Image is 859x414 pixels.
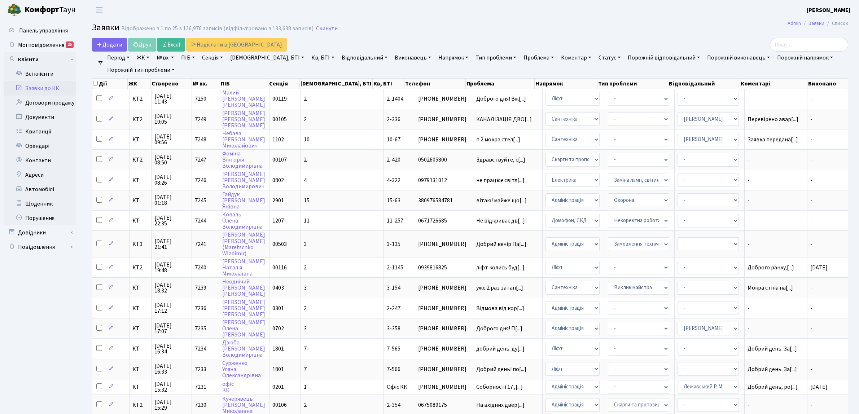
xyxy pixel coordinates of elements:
a: Секція [199,52,226,64]
span: - [748,305,804,311]
th: Виконано [807,79,848,89]
th: Створено [151,79,192,89]
span: 1 [304,383,307,391]
span: 3-154 [387,284,400,292]
th: Секція [268,79,300,89]
a: Неоднічий[PERSON_NAME][PERSON_NAME] [222,278,265,298]
span: 7250 [195,95,206,103]
a: Порожній тип проблеми [104,64,178,76]
a: Заявки [808,19,824,27]
span: 00119 [272,95,287,103]
span: КТ [132,218,148,224]
span: 2-1145 [387,264,403,272]
span: - [810,156,812,164]
span: КТ2 [132,157,148,163]
span: - [810,365,812,373]
span: добрий день. ду[...] [476,345,525,353]
span: [PHONE_NUMBER] [418,326,470,331]
a: Виконавець [392,52,434,64]
span: 7245 [195,197,206,204]
span: 2 [304,115,307,123]
span: 15-63 [387,197,400,204]
a: Порожній відповідальний [625,52,703,64]
span: Відмова від кор[...] [476,304,524,312]
span: - [810,304,812,312]
span: - [810,240,812,248]
span: КТ3 [132,241,148,247]
span: ліфт колись буд[...] [476,264,525,272]
span: [DATE] 16:34 [154,343,189,354]
span: Доброго дня! Вж[...] [476,95,526,103]
span: КТ [132,346,148,352]
span: 3-135 [387,240,400,248]
a: Excel [157,38,185,52]
span: КТ [132,177,148,183]
span: [DATE] 21:41 [154,238,189,250]
span: 7233 [195,365,206,373]
span: КТ [132,137,148,142]
a: ПІБ [178,52,198,64]
span: 7235 [195,325,206,332]
span: - [810,217,812,225]
span: 1207 [272,217,284,225]
th: [DEMOGRAPHIC_DATA], БТІ [300,79,373,89]
a: Кв, БТІ [308,52,337,64]
span: 0301 [272,304,284,312]
a: Всі клієнти [4,67,76,81]
span: 7 [304,345,307,353]
a: Контакти [4,153,76,168]
span: Додати [97,41,122,49]
span: - [748,198,804,203]
div: 25 [66,41,74,48]
span: [DATE] 01:18 [154,194,189,206]
a: Довідники [4,225,76,240]
a: Орендарі [4,139,76,153]
span: [DATE] [810,264,828,272]
span: КТ2 [132,402,148,408]
span: [DATE] 22:35 [154,215,189,226]
span: Мокра стіна на[...] [748,284,793,292]
a: [PERSON_NAME][PERSON_NAME](MaretschkoWladimir) [222,231,265,257]
b: Комфорт [25,4,59,16]
th: Відповідальний [668,79,740,89]
span: Доброго ранку,[...] [748,264,794,272]
a: Тип проблеми [473,52,519,64]
a: Малий[PERSON_NAME][PERSON_NAME] [222,89,265,109]
a: Admin [788,19,801,27]
span: Добрий вечір Па[...] [476,240,526,248]
a: Порушення [4,211,76,225]
span: 0702 [272,325,284,332]
span: - [748,218,804,224]
th: Проблема [466,79,534,89]
span: - [748,157,804,163]
span: [PHONE_NUMBER] [418,137,470,142]
a: Автомобілі [4,182,76,197]
span: 0675089175 [418,402,470,408]
span: не працює світл[...] [476,176,525,184]
span: КТ [132,285,148,291]
span: [PHONE_NUMBER] [418,241,470,247]
span: 00107 [272,156,287,164]
th: Дії [92,79,128,89]
th: ЖК [128,79,151,89]
a: офісКК [222,380,234,394]
a: Договори продажу [4,96,76,110]
a: Додати [92,38,127,52]
span: - [810,345,812,353]
span: 10 [304,136,310,144]
span: 7246 [195,176,206,184]
span: - [810,401,812,409]
span: Добрий день! по[...] [476,365,526,373]
span: [DATE] 17:12 [154,302,189,314]
th: Коментарі [740,79,807,89]
a: Період [104,52,132,64]
span: - [748,326,804,331]
span: КТ [132,198,148,203]
a: [PERSON_NAME]НаталіяМиколаївна [222,257,265,278]
span: 2-247 [387,304,400,312]
span: - [810,284,812,292]
span: 00503 [272,240,287,248]
span: [DATE] 18:32 [154,282,189,294]
span: 3 [304,284,307,292]
th: Кв, БТІ [373,79,404,89]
